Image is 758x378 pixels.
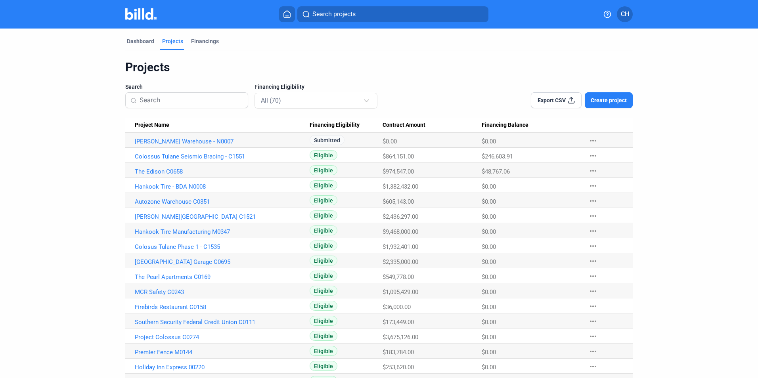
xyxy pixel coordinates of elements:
span: $0.00 [482,304,496,311]
span: Eligible [310,316,337,326]
span: Search [125,83,143,91]
a: [PERSON_NAME] Warehouse - N0007 [135,138,310,145]
mat-icon: more_horiz [588,166,598,176]
button: CH [617,6,633,22]
mat-icon: more_horiz [588,302,598,311]
button: Create project [585,92,633,108]
mat-icon: more_horiz [588,317,598,326]
a: Hankook Tire Manufacturing M0347 [135,228,310,235]
span: Financing Eligibility [255,83,304,91]
a: MCR Safety C0243 [135,288,310,296]
span: $0.00 [482,213,496,220]
span: Eligible [310,165,337,175]
div: Financings [191,37,219,45]
a: Holiday Inn Express 00220 [135,364,310,371]
mat-icon: more_horiz [588,196,598,206]
a: The Pearl Apartments C0169 [135,273,310,281]
span: Contract Amount [383,122,425,129]
a: Autozone Warehouse C0351 [135,198,310,205]
mat-icon: more_horiz [588,332,598,341]
span: $0.00 [482,258,496,265]
span: $0.00 [482,319,496,326]
span: $173,449.00 [383,319,414,326]
button: Search projects [297,6,488,22]
span: $0.00 [482,288,496,296]
span: Eligible [310,271,337,281]
span: Eligible [310,361,337,371]
span: Eligible [310,256,337,265]
a: Premier Fence M0144 [135,349,310,356]
span: $549,778.00 [383,273,414,281]
span: $2,335,000.00 [383,258,418,265]
span: Submitted [310,135,345,145]
a: Project Colossus C0274 [135,334,310,341]
span: Eligible [310,210,337,220]
span: Financing Balance [482,122,528,129]
span: $36,000.00 [383,304,411,311]
span: $0.00 [482,228,496,235]
span: Eligible [310,195,337,205]
span: $864,151.00 [383,153,414,160]
a: Colossus Tulane Seismic Bracing - C1551 [135,153,310,160]
img: Billd Company Logo [125,8,157,20]
span: $1,095,429.00 [383,288,418,296]
button: Export CSV [531,92,582,108]
div: Dashboard [127,37,154,45]
mat-icon: more_horiz [588,256,598,266]
mat-icon: more_horiz [588,151,598,160]
a: [PERSON_NAME][GEOGRAPHIC_DATA] C1521 [135,213,310,220]
span: $0.00 [482,349,496,356]
span: $48,767.06 [482,168,510,175]
a: The Edison C0658 [135,168,310,175]
div: Projects [125,60,633,75]
mat-icon: more_horiz [588,226,598,236]
a: [GEOGRAPHIC_DATA] Garage C0695 [135,258,310,265]
div: Project Name [135,122,310,129]
mat-icon: more_horiz [588,181,598,191]
a: Colosus Tulane Phase 1 - C1535 [135,243,310,250]
span: CH [621,10,629,19]
span: Eligible [310,301,337,311]
span: Eligible [310,331,337,341]
span: Export CSV [538,96,566,104]
span: $3,675,126.00 [383,334,418,341]
mat-icon: more_horiz [588,241,598,251]
mat-icon: more_horiz [588,286,598,296]
span: $0.00 [482,364,496,371]
mat-icon: more_horiz [588,271,598,281]
span: $0.00 [383,138,397,145]
span: $2,436,297.00 [383,213,418,220]
span: $0.00 [482,273,496,281]
span: Project Name [135,122,169,129]
span: Financing Eligibility [310,122,360,129]
span: $0.00 [482,198,496,205]
span: $974,547.00 [383,168,414,175]
span: Eligible [310,241,337,250]
mat-select-trigger: All (70) [261,97,281,104]
span: Create project [591,96,627,104]
span: $0.00 [482,243,496,250]
span: $605,143.00 [383,198,414,205]
mat-icon: more_horiz [588,136,598,145]
span: $9,468,000.00 [383,228,418,235]
div: Financing Eligibility [310,122,383,129]
span: Eligible [310,225,337,235]
div: Contract Amount [383,122,482,129]
span: Eligible [310,180,337,190]
mat-icon: more_horiz [588,347,598,356]
span: $183,784.00 [383,349,414,356]
span: $0.00 [482,138,496,145]
span: $0.00 [482,334,496,341]
span: Eligible [310,286,337,296]
mat-icon: more_horiz [588,362,598,371]
a: Southern Security Federal Credit Union C0111 [135,319,310,326]
a: Hankook Tire - BDA N0008 [135,183,310,190]
span: $1,932,401.00 [383,243,418,250]
span: Eligible [310,150,337,160]
a: Firebirds Restaurant C0158 [135,304,310,311]
span: $253,620.00 [383,364,414,371]
span: $1,382,432.00 [383,183,418,190]
span: Search projects [312,10,356,19]
span: Eligible [310,346,337,356]
span: $0.00 [482,183,496,190]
